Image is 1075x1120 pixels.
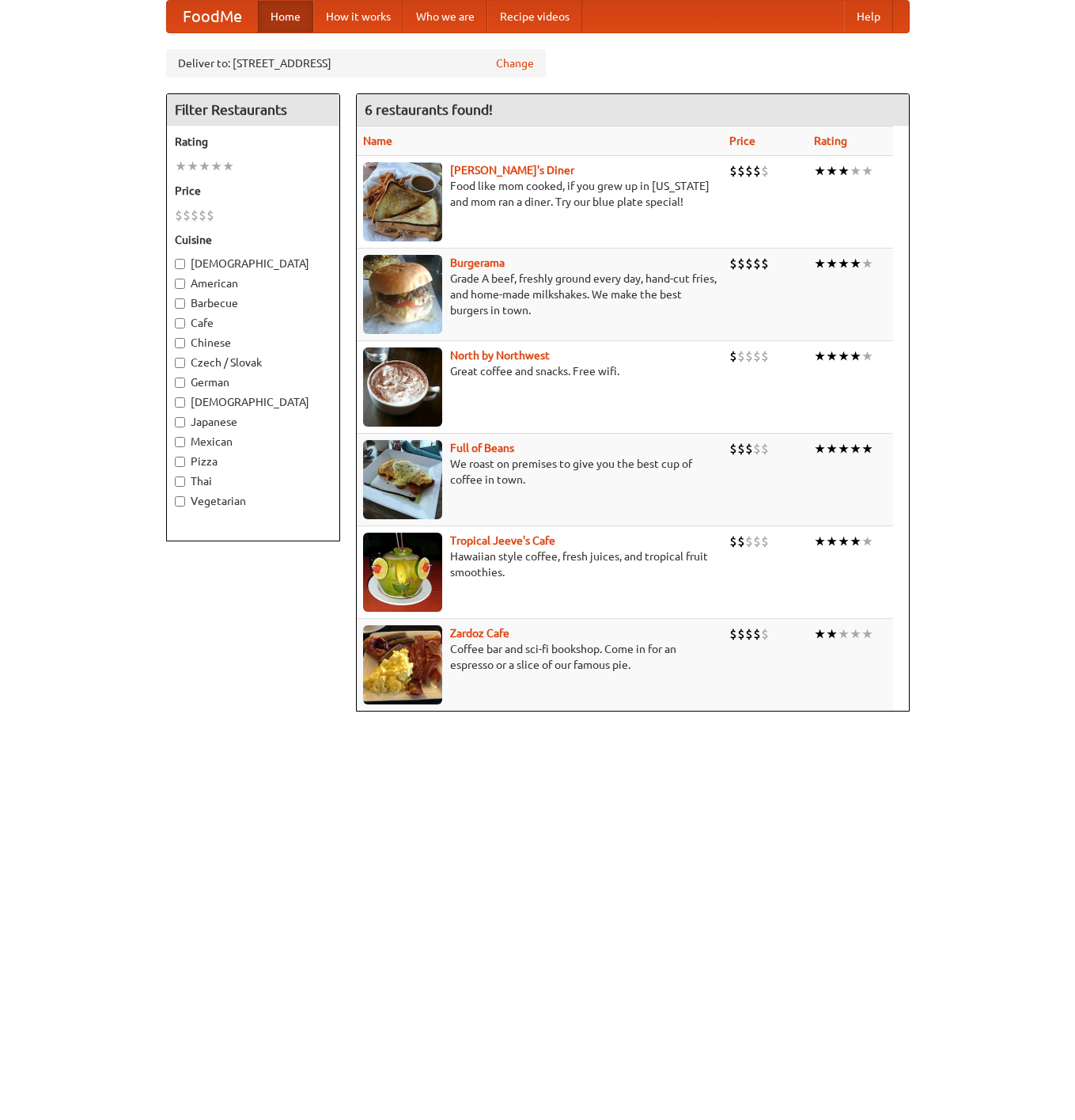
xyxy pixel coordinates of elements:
[753,440,761,457] li: $
[745,255,753,272] li: $
[729,440,737,457] li: $
[729,162,737,180] li: $
[363,641,717,673] p: Coffee bar and sci-fi bookshop. Come in for an espresso or a slice of our famous pie.
[753,533,761,550] li: $
[363,533,442,612] img: jeeves.jpg
[761,255,769,272] li: $
[729,533,737,550] li: $
[363,255,442,334] img: burgerama.jpg
[861,162,873,180] li: ★
[729,255,737,272] li: $
[175,417,185,427] input: Japanese
[313,1,403,32] a: How it works
[175,232,331,248] h5: Cuisine
[175,374,331,390] label: German
[729,625,737,643] li: $
[363,347,442,427] img: north.jpg
[450,627,509,640] a: Zardoz Cafe
[737,440,745,457] li: $
[753,255,761,272] li: $
[814,625,826,643] li: ★
[745,533,753,550] li: $
[175,437,185,447] input: Mexican
[826,347,838,365] li: ★
[175,397,185,408] input: [DEMOGRAPHIC_DATA]
[814,440,826,457] li: ★
[206,207,214,224] li: $
[761,162,769,180] li: $
[861,533,873,550] li: ★
[363,271,717,318] p: Grade A beef, freshly ground every day, hand-cut fries, and home-made milkshakes. We make the bes...
[753,162,761,180] li: $
[850,440,861,457] li: ★
[814,255,826,272] li: ★
[814,135,847,147] a: Rating
[729,135,755,147] a: Price
[814,533,826,550] li: ★
[166,49,546,78] div: Deliver to: [STREET_ADDRESS]
[363,625,442,704] img: zardoz.jpg
[175,315,331,331] label: Cafe
[737,533,745,550] li: $
[838,255,850,272] li: ★
[737,347,745,365] li: $
[838,625,850,643] li: ★
[861,440,873,457] li: ★
[167,94,339,126] h4: Filter Restaurants
[826,625,838,643] li: ★
[838,347,850,365] li: ★
[175,378,185,388] input: German
[761,533,769,550] li: $
[844,1,893,32] a: Help
[199,158,210,175] li: ★
[850,347,861,365] li: ★
[403,1,487,32] a: Who we are
[175,275,331,291] label: American
[175,318,185,328] input: Cafe
[838,533,850,550] li: ★
[450,164,574,177] a: [PERSON_NAME]'s Diner
[175,279,185,289] input: American
[745,162,753,180] li: $
[745,347,753,365] li: $
[753,347,761,365] li: $
[175,454,331,469] label: Pizza
[826,162,838,180] li: ★
[761,625,769,643] li: $
[826,533,838,550] li: ★
[363,162,442,241] img: sallys.jpg
[745,625,753,643] li: $
[175,358,185,368] input: Czech / Slovak
[175,394,331,410] label: [DEMOGRAPHIC_DATA]
[175,473,331,489] label: Thai
[450,256,505,269] a: Burgerama
[450,442,514,454] a: Full of Beans
[175,134,331,150] h5: Rating
[175,335,331,351] label: Chinese
[850,533,861,550] li: ★
[753,625,761,643] li: $
[826,440,838,457] li: ★
[737,162,745,180] li: $
[175,256,331,271] label: [DEMOGRAPHIC_DATA]
[175,355,331,370] label: Czech / Slovak
[175,496,185,507] input: Vegetarian
[175,338,185,348] input: Chinese
[222,158,234,175] li: ★
[175,298,185,309] input: Barbecue
[450,349,550,362] a: North by Northwest
[365,102,493,117] ng-pluralize: 6 restaurants found!
[199,207,206,224] li: $
[363,440,442,519] img: beans.jpg
[175,414,331,430] label: Japanese
[861,255,873,272] li: ★
[496,55,534,71] a: Change
[175,493,331,509] label: Vegetarian
[187,158,199,175] li: ★
[838,162,850,180] li: ★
